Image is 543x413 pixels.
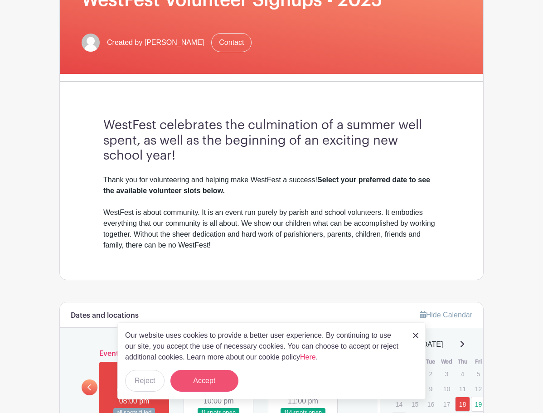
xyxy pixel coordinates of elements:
p: 10 [439,382,454,396]
p: 3 [439,367,454,381]
p: 12 [471,382,486,396]
p: 9 [423,382,438,396]
p: 2 [423,367,438,381]
th: Fri [470,357,486,366]
th: Tue [423,357,439,366]
p: 15 [407,397,422,411]
a: Here [300,353,316,361]
h3: WestFest celebrates the culmination of a summer well spent, as well as the beginning of an exciti... [103,118,440,164]
p: 17 [439,397,454,411]
p: 4 [455,367,470,381]
a: 19 [471,397,486,412]
th: Thu [455,357,470,366]
h6: Dates and locations [71,311,139,320]
strong: Select your preferred date to see the available volunteer slots below. [103,176,430,194]
img: close_button-5f87c8562297e5c2d7936805f587ecaba9071eb48480494691a3f1689db116b3.svg [413,333,418,338]
p: 16 [423,397,438,411]
div: WestFest is about community. It is an event run purely by parish and school volunteers. It embodi... [103,207,440,251]
a: 18 [455,397,470,412]
button: Accept [170,370,238,392]
button: Reject [125,370,165,392]
p: 11 [455,382,470,396]
a: Hide Calendar [420,311,472,319]
img: default-ce2991bfa6775e67f084385cd625a349d9dcbb7a52a09fb2fda1e96e2d18dcdb.png [82,34,100,52]
div: Thank you for volunteering and helping make WestFest a success! [103,175,440,196]
p: 5 [471,367,486,381]
th: Wed [439,357,455,366]
span: [DATE] [420,339,443,350]
p: 14 [392,397,407,411]
h6: Event Dates [97,350,340,358]
p: Our website uses cookies to provide a better user experience. By continuing to use our site, you ... [125,330,403,363]
span: Created by [PERSON_NAME] [107,37,204,48]
a: Contact [211,33,252,52]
